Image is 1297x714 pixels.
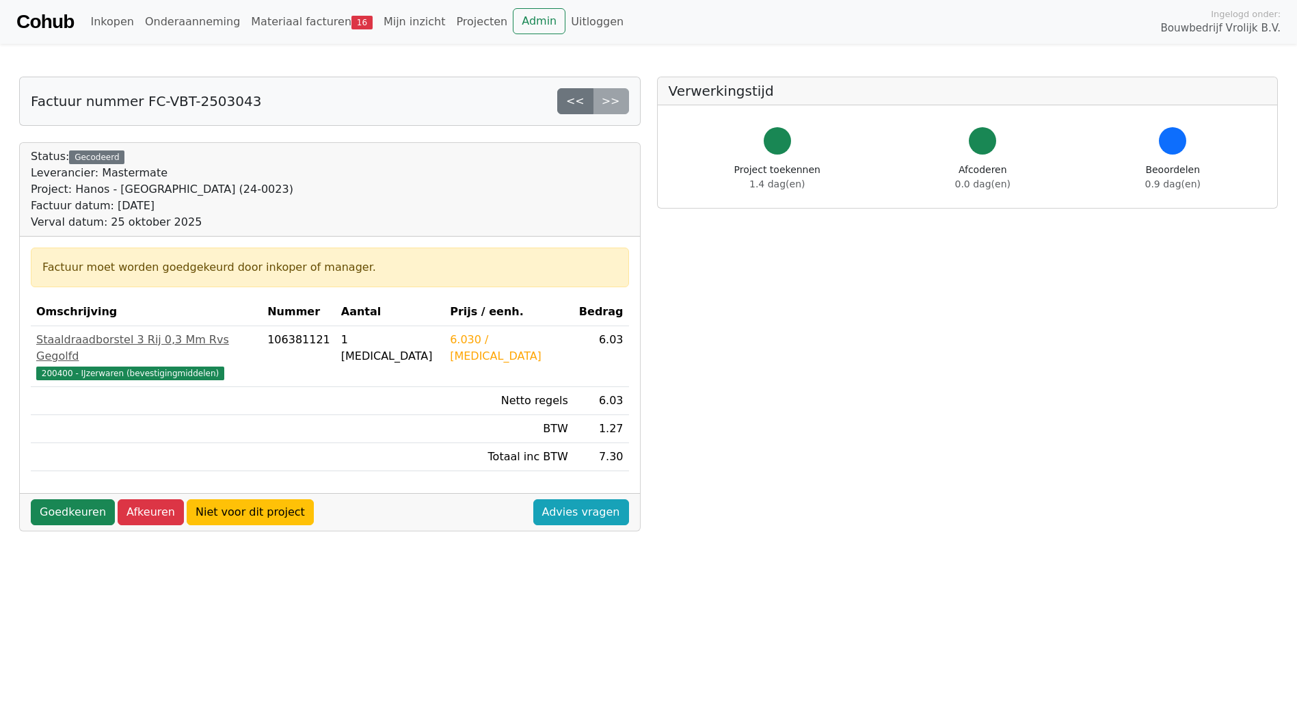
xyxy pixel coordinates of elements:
td: Netto regels [444,387,574,415]
span: 200400 - IJzerwaren (bevestigingmiddelen) [36,367,224,380]
a: Mijn inzicht [378,8,451,36]
a: Advies vragen [533,499,629,525]
h5: Verwerkingstijd [669,83,1267,99]
div: Beoordelen [1145,163,1201,191]
td: 6.03 [574,326,629,387]
div: Project toekennen [734,163,820,191]
div: Gecodeerd [69,150,124,164]
a: Onderaanneming [139,8,245,36]
div: Status: [31,148,293,230]
td: 6.03 [574,387,629,415]
span: 0.0 dag(en) [955,178,1011,189]
a: Projecten [451,8,513,36]
span: 16 [351,16,373,29]
a: Cohub [16,5,74,38]
div: Project: Hanos - [GEOGRAPHIC_DATA] (24-0023) [31,181,293,198]
td: 106381121 [262,326,336,387]
th: Bedrag [574,298,629,326]
h5: Factuur nummer FC-VBT-2503043 [31,93,261,109]
span: Bouwbedrijf Vrolijk B.V. [1160,21,1281,36]
div: 6.030 / [MEDICAL_DATA] [450,332,568,365]
td: BTW [444,415,574,443]
td: Totaal inc BTW [444,443,574,471]
th: Prijs / eenh. [444,298,574,326]
span: 1.4 dag(en) [749,178,805,189]
div: Staaldraadborstel 3 Rij 0,3 Mm Rvs Gegolfd [36,332,256,365]
div: Factuur datum: [DATE] [31,198,293,214]
a: Goedkeuren [31,499,115,525]
div: Leverancier: Mastermate [31,165,293,181]
a: Staaldraadborstel 3 Rij 0,3 Mm Rvs Gegolfd200400 - IJzerwaren (bevestigingmiddelen) [36,332,256,381]
td: 7.30 [574,443,629,471]
div: Verval datum: 25 oktober 2025 [31,214,293,230]
th: Nummer [262,298,336,326]
a: Niet voor dit project [187,499,314,525]
th: Omschrijving [31,298,262,326]
a: Admin [513,8,565,34]
a: Materiaal facturen16 [245,8,378,36]
div: 1 [MEDICAL_DATA] [341,332,439,365]
span: Ingelogd onder: [1211,8,1281,21]
td: 1.27 [574,415,629,443]
a: Afkeuren [118,499,184,525]
a: Uitloggen [565,8,629,36]
a: << [557,88,593,114]
th: Aantal [336,298,444,326]
a: Inkopen [85,8,139,36]
div: Afcoderen [955,163,1011,191]
div: Factuur moet worden goedgekeurd door inkoper of manager. [42,259,617,276]
span: 0.9 dag(en) [1145,178,1201,189]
